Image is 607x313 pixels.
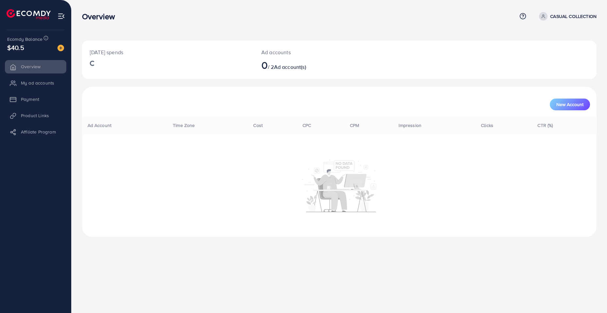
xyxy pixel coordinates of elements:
img: menu [57,12,65,20]
h2: / 2 [261,59,374,71]
button: New Account [550,99,590,110]
span: $40.5 [7,43,24,52]
img: image [57,45,64,51]
span: Ad account(s) [274,63,306,70]
h3: Overview [82,12,120,21]
img: logo [7,9,51,19]
span: Ecomdy Balance [7,36,42,42]
span: 0 [261,57,268,72]
p: Ad accounts [261,48,374,56]
p: [DATE] spends [90,48,246,56]
span: New Account [556,102,583,107]
p: CASUAL COLLECTION [550,12,597,20]
a: CASUAL COLLECTION [536,12,597,21]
